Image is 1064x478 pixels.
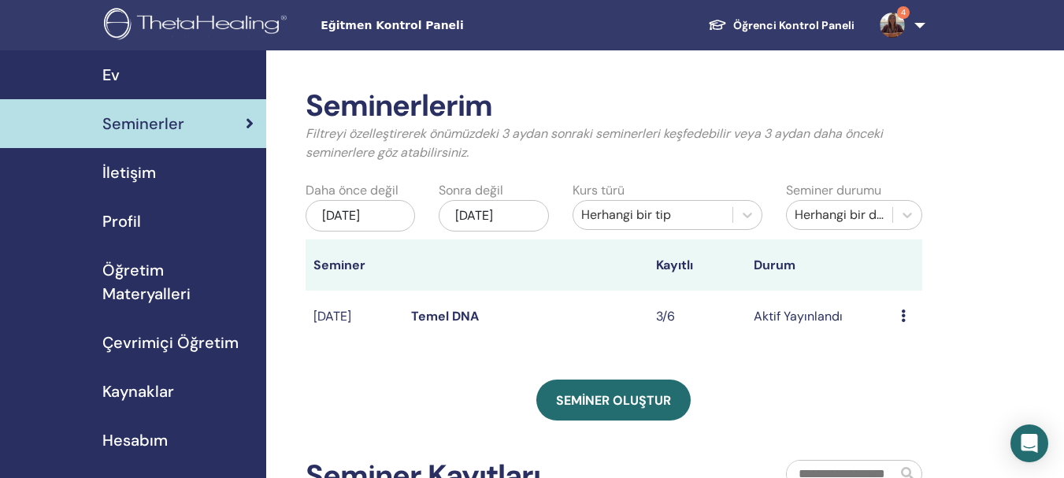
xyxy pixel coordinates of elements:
font: Ev [102,65,120,85]
img: default.jpg [880,13,905,38]
font: Kurs türü [573,182,625,198]
font: Çevrimiçi Öğretim [102,332,239,353]
a: Seminer oluştur [536,380,691,421]
font: Herhangi bir durum [795,206,906,223]
font: Seminer [313,257,365,273]
font: [DATE] [313,308,351,324]
a: Öğrenci Kontrol Paneli [695,10,867,40]
font: Eğitmen Kontrol Paneli [321,19,463,31]
font: Öğretim Materyalleri [102,260,191,304]
font: Herhangi bir tip [581,206,671,223]
font: Profil [102,211,141,232]
font: Daha önce değil [306,182,399,198]
font: Seminerler [102,113,184,134]
font: Kayıtlı [656,257,693,273]
img: graduation-cap-white.svg [708,18,727,31]
font: İletişim [102,162,156,183]
font: Seminerlerim [306,86,492,125]
font: Aktif Yayınlandı [754,308,843,324]
font: 3/6 [656,308,675,324]
font: Öğrenci Kontrol Paneli [733,18,855,32]
font: Durum [754,257,795,273]
div: Intercom Messenger'ı açın [1010,424,1048,462]
font: Hesabım [102,430,168,450]
font: 4 [901,7,906,17]
font: [DATE] [322,207,360,224]
font: Sonra değil [439,182,503,198]
a: Temel DNA [411,308,479,324]
img: logo.png [104,8,292,43]
font: Seminer oluştur [556,392,671,409]
font: Kaynaklar [102,381,174,402]
font: Filtreyi özelleştirerek önümüzdeki 3 aydan sonraki seminerleri keşfedebilir veya 3 aydan daha önc... [306,125,883,161]
font: [DATE] [455,207,493,224]
font: Seminer durumu [786,182,881,198]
